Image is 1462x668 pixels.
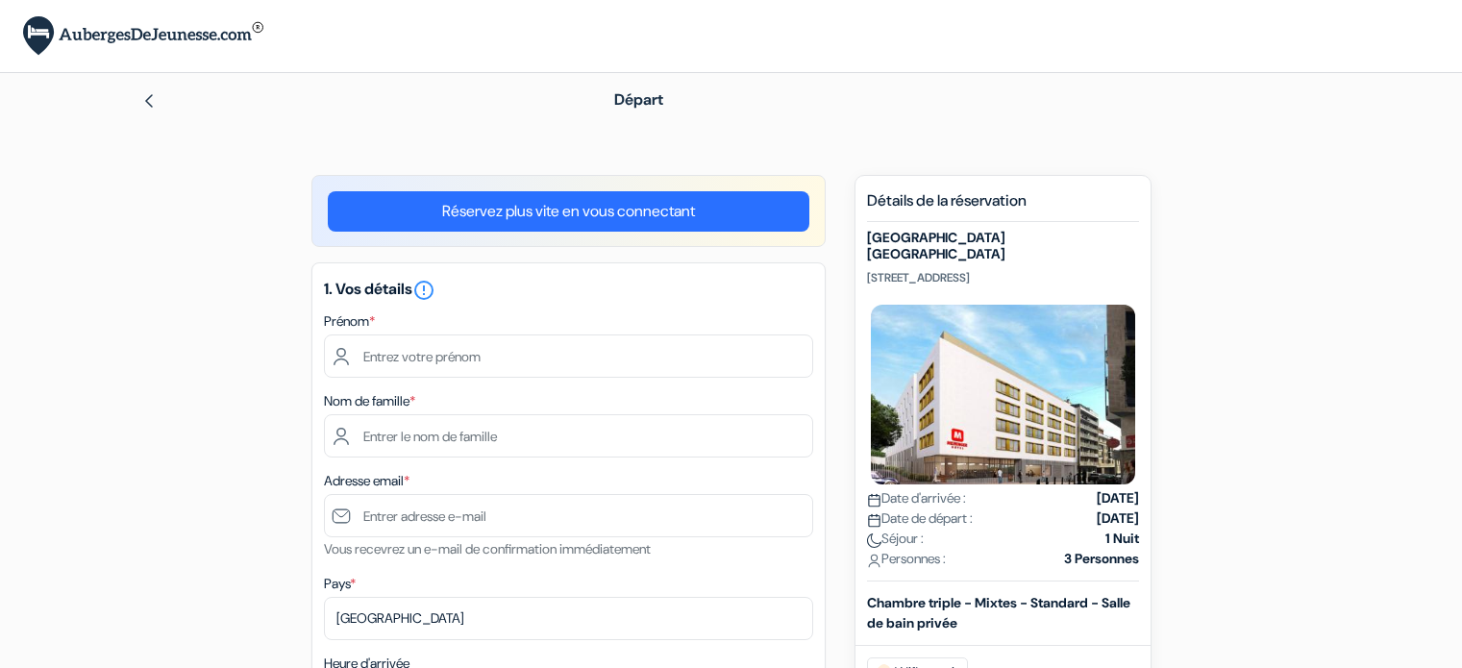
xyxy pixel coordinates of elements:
[324,494,813,537] input: Entrer adresse e-mail
[412,279,435,302] i: error_outline
[867,533,881,548] img: moon.svg
[324,279,813,302] h5: 1. Vos détails
[867,549,946,569] span: Personnes :
[141,93,157,109] img: left_arrow.svg
[412,279,435,299] a: error_outline
[1097,508,1139,529] strong: [DATE]
[867,508,973,529] span: Date de départ :
[867,191,1139,222] h5: Détails de la réservation
[1097,488,1139,508] strong: [DATE]
[867,488,966,508] span: Date d'arrivée :
[614,89,663,110] span: Départ
[324,471,409,491] label: Adresse email
[1064,549,1139,569] strong: 3 Personnes
[867,594,1130,631] b: Chambre triple - Mixtes - Standard - Salle de bain privée
[1105,529,1139,549] strong: 1 Nuit
[324,414,813,458] input: Entrer le nom de famille
[324,540,651,557] small: Vous recevrez un e-mail de confirmation immédiatement
[867,554,881,568] img: user_icon.svg
[324,334,813,378] input: Entrez votre prénom
[324,311,375,332] label: Prénom
[867,493,881,507] img: calendar.svg
[324,391,415,411] label: Nom de famille
[867,529,924,549] span: Séjour :
[328,191,809,232] a: Réservez plus vite en vous connectant
[23,16,263,56] img: AubergesDeJeunesse.com
[867,513,881,528] img: calendar.svg
[867,230,1139,262] h5: [GEOGRAPHIC_DATA] [GEOGRAPHIC_DATA]
[324,574,356,594] label: Pays
[867,270,1139,285] p: [STREET_ADDRESS]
